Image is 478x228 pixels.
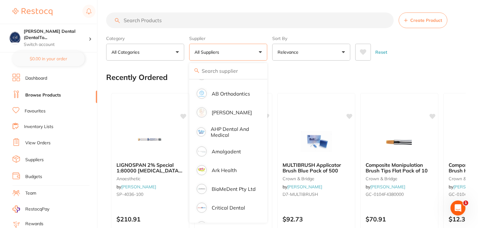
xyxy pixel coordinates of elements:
[116,184,156,190] span: by
[198,108,206,116] img: Adam Dental
[25,174,42,180] a: Budgets
[25,190,36,196] a: Team
[463,201,468,206] span: 1
[121,184,156,190] a: [PERSON_NAME]
[272,36,350,41] label: Sort By
[198,204,206,212] img: Critical Dental
[198,128,205,136] img: AHP Dental and Medical
[189,36,267,41] label: Supplier
[287,184,322,190] a: [PERSON_NAME]
[25,108,46,114] a: Favourites
[410,18,442,23] span: Create Product
[373,44,389,61] button: Reset
[189,44,267,61] button: All Suppliers
[366,192,433,197] small: GC-0104F4380000
[366,216,433,223] p: $70.91
[366,162,433,174] b: Composite Manipulation Brush Tips Flat Pack of 10
[12,5,52,19] a: Restocq Logo
[12,8,52,16] img: Restocq Logo
[106,12,394,28] input: Search Products
[370,184,405,190] a: [PERSON_NAME]
[283,192,350,197] small: D7-MULTIBRUSH
[189,63,267,79] input: Search supplier
[212,167,237,173] p: Ark Health
[106,44,184,61] button: All Categories
[198,147,206,156] img: Amalgadent
[195,49,222,55] p: All Suppliers
[25,206,49,212] span: RestocqPay
[283,216,350,223] p: $92.73
[25,140,51,146] a: View Orders
[12,51,85,66] button: $0.00 in your order
[12,206,49,213] a: RestocqPay
[379,126,420,157] img: Composite Manipulation Brush Tips Flat Pack of 10
[212,186,256,192] p: BioMeDent Pty Ltd
[111,49,142,55] p: All Categories
[451,201,466,216] iframe: Intercom live chat
[24,42,89,48] p: Switch account
[106,36,184,41] label: Category
[25,157,44,163] a: Suppliers
[106,73,168,82] h2: Recently Ordered
[272,44,350,61] button: Relevance
[212,91,250,97] p: AB Orthodontics
[116,216,184,223] p: $210.91
[24,124,53,130] a: Inventory Lists
[296,126,337,157] img: MULTIBRUSH Applicator Brush Blue Pack of 500
[399,12,447,28] button: Create Product
[366,176,433,181] small: crown & bridge
[12,206,20,213] img: RestocqPay
[116,192,184,197] small: SP-4036-100
[198,185,206,193] img: BioMeDent Pty Ltd
[116,176,184,181] small: anaesthetic
[130,126,170,157] img: LIGNOSPAN 2% Special 1:80000 adrenalin 2.2ml 2xBox 50
[116,162,184,174] b: LIGNOSPAN 2% Special 1:80000 adrenalin 2.2ml 2xBox 50
[25,92,61,98] a: Browse Products
[212,110,252,115] p: [PERSON_NAME]
[212,149,241,154] p: Amalgadent
[212,205,245,211] p: Critical Dental
[366,184,405,190] span: by
[198,166,206,174] img: Ark Health
[25,75,47,82] a: Dashboard
[283,162,350,174] b: MULTIBRUSH Applicator Brush Blue Pack of 500
[10,32,20,42] img: Crotty Dental (DentalTown 4)
[24,28,89,41] h4: Crotty Dental (DentalTown 4)
[198,90,206,98] img: AB Orthodontics
[25,221,43,227] a: Rewards
[211,126,256,138] p: AHP Dental and Medical
[283,184,322,190] span: by
[283,176,350,181] small: crown & bridge
[278,49,301,55] p: Relevance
